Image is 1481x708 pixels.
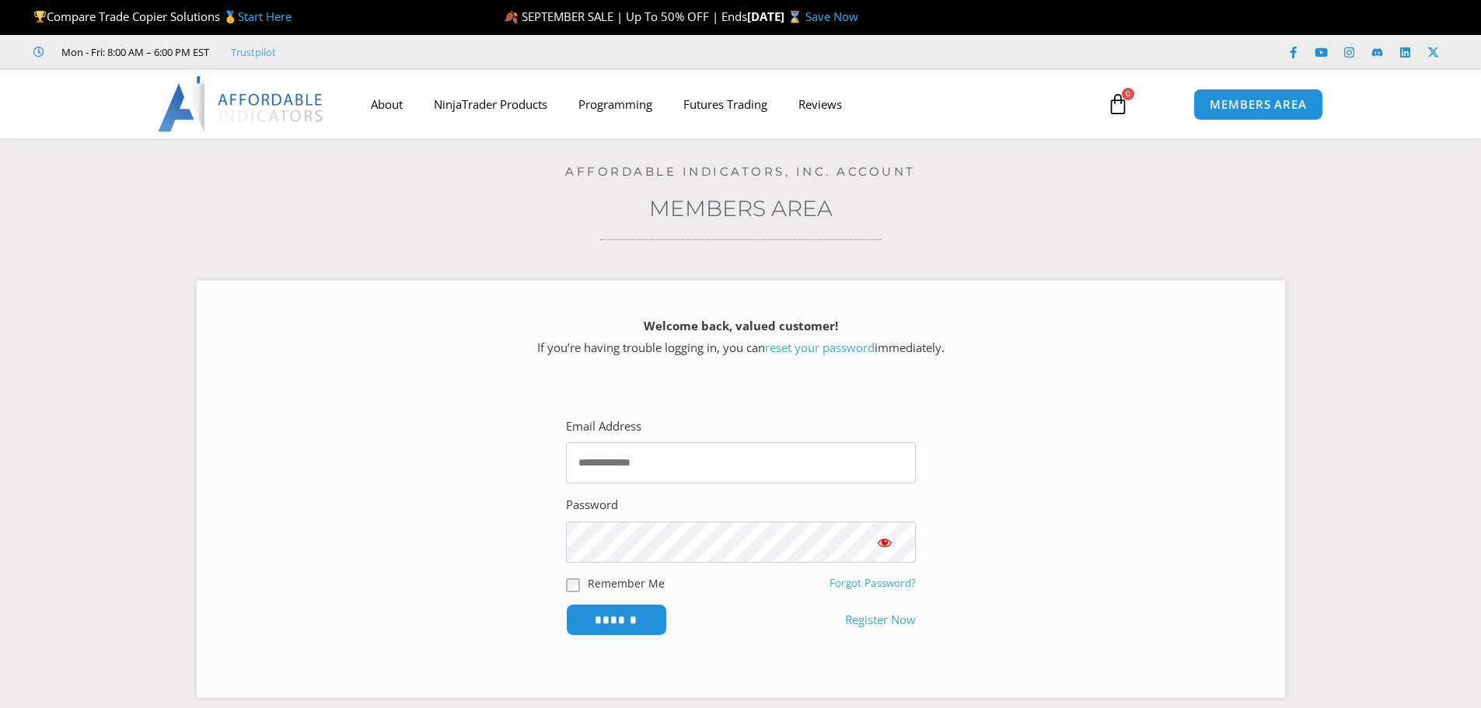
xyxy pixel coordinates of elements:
a: Members Area [649,195,833,221]
a: Reviews [783,86,858,122]
img: LogoAI | Affordable Indicators – NinjaTrader [158,76,325,132]
span: 🍂 SEPTEMBER SALE | Up To 50% OFF | Ends [504,9,747,24]
a: Register Now [845,609,916,631]
label: Email Address [566,416,641,438]
p: If you’re having trouble logging in, you can immediately. [224,316,1258,359]
a: Programming [563,86,668,122]
span: MEMBERS AREA [1210,99,1307,110]
a: 0 [1084,82,1152,127]
a: Trustpilot [231,43,276,61]
a: Affordable Indicators, Inc. Account [565,164,916,179]
button: Show password [854,521,916,563]
a: Forgot Password? [830,576,916,590]
a: Save Now [805,9,858,24]
label: Password [566,494,618,516]
label: Remember Me [588,575,665,591]
a: reset your password [765,340,875,355]
strong: [DATE] ⌛ [747,9,805,24]
a: About [355,86,418,122]
a: MEMBERS AREA [1193,89,1323,120]
a: Futures Trading [668,86,783,122]
span: Compare Trade Copier Solutions 🥇 [33,9,292,24]
strong: Welcome back, valued customer! [644,318,838,333]
a: Start Here [238,9,292,24]
nav: Menu [355,86,1089,122]
span: 0 [1122,88,1134,100]
a: NinjaTrader Products [418,86,563,122]
img: 🏆 [34,11,46,23]
span: Mon - Fri: 8:00 AM – 6:00 PM EST [58,43,209,61]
